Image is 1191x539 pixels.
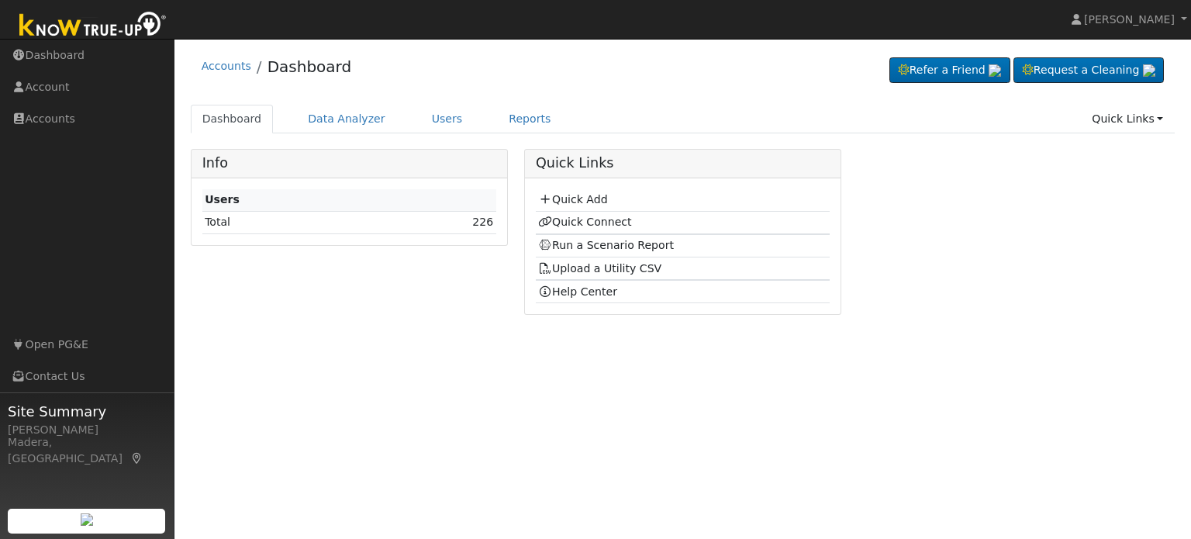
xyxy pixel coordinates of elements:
span: [PERSON_NAME] [1084,13,1175,26]
a: Users [420,105,475,133]
a: Quick Connect [538,216,631,228]
a: Data Analyzer [296,105,397,133]
img: retrieve [81,513,93,526]
div: [PERSON_NAME] [8,422,166,438]
a: Help Center [538,285,617,298]
a: Upload a Utility CSV [538,262,661,275]
a: Request a Cleaning [1013,57,1164,84]
h5: Info [202,155,496,171]
div: Madera, [GEOGRAPHIC_DATA] [8,434,166,467]
a: 226 [472,216,493,228]
a: Quick Add [538,193,607,206]
a: Dashboard [191,105,274,133]
a: Accounts [202,60,251,72]
td: Total [202,211,361,233]
span: Site Summary [8,401,166,422]
img: retrieve [989,64,1001,77]
a: Reports [497,105,562,133]
a: Run a Scenario Report [538,239,674,251]
img: Know True-Up [12,9,174,43]
a: Map [130,452,144,465]
a: Quick Links [1080,105,1175,133]
h5: Quick Links [536,155,830,171]
a: Refer a Friend [889,57,1010,84]
strong: Users [205,193,240,206]
img: retrieve [1143,64,1155,77]
a: Dashboard [268,57,352,76]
